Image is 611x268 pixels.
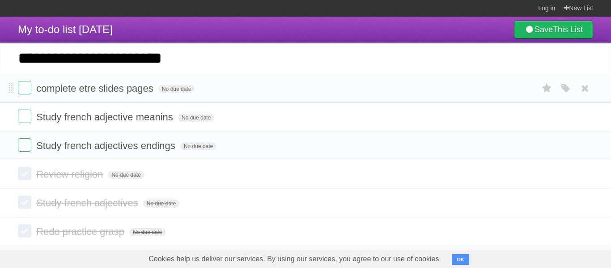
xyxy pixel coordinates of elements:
[36,197,140,208] span: Study french adjectives
[18,110,31,123] label: Done
[36,83,156,94] span: complete etre slides pages
[158,85,195,93] span: No due date
[18,167,31,180] label: Done
[143,200,179,208] span: No due date
[36,226,127,237] span: Redo practice grasp
[36,111,175,123] span: Study french adjective meanins
[18,81,31,94] label: Done
[18,224,31,238] label: Done
[180,142,216,150] span: No due date
[18,138,31,152] label: Done
[18,23,113,35] span: My to-do list [DATE]
[36,169,105,180] span: Review religion
[18,196,31,209] label: Done
[108,171,144,179] span: No due date
[514,21,593,38] a: SaveThis List
[539,81,556,96] label: Star task
[140,250,450,268] span: Cookies help us deliver our services. By using our services, you agree to our use of cookies.
[178,114,214,122] span: No due date
[452,254,469,265] button: OK
[129,228,165,236] span: No due date
[553,25,583,34] b: This List
[36,140,178,151] span: Study french adjectives endings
